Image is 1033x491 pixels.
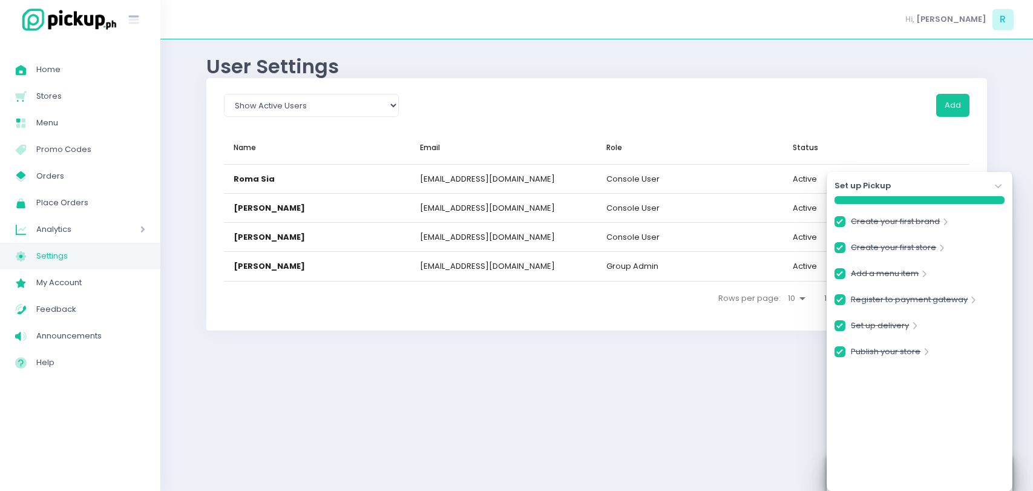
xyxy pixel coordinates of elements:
span: Rows per page: [718,292,781,305]
button: Add [936,94,969,117]
a: Publish your store [851,346,920,362]
span: 1-4 of 4 [824,292,853,305]
a: Create your first brand [851,216,940,232]
div: Roma Sia [234,173,275,185]
select: Rows per page: [783,291,810,306]
span: Promo Codes [36,142,145,157]
div: Name [234,144,256,151]
span: Home [36,62,145,77]
span: console user [606,173,660,185]
div: Active [793,173,817,185]
a: Add a menu item [851,268,919,284]
div: [EMAIL_ADDRESS][DOMAIN_NAME] [420,260,555,272]
div: User Settings [206,54,987,78]
span: Help [36,355,145,371]
div: Active [793,260,817,272]
span: [PERSON_NAME] [916,13,986,25]
a: Set up delivery [851,320,909,336]
div: Email [420,144,440,151]
span: Analytics [36,222,106,237]
span: Place Orders [36,195,145,211]
span: console user [606,231,660,243]
span: My Account [36,275,145,291]
span: Hi, [905,13,914,25]
div: [EMAIL_ADDRESS][DOMAIN_NAME] [420,173,555,185]
span: Stores [36,88,145,104]
div: Active [793,202,817,214]
div: Status [793,144,818,151]
span: Menu [36,115,145,131]
img: logo [15,7,118,33]
span: R [992,9,1014,30]
div: [PERSON_NAME] [234,231,305,243]
div: Role [606,144,622,151]
div: [EMAIL_ADDRESS][DOMAIN_NAME] [420,231,555,243]
span: Feedback [36,302,145,317]
span: console user [606,202,660,214]
a: Create your first store [851,242,936,258]
span: group admin [606,260,658,272]
span: Announcements [36,328,145,344]
a: Register to payment gateway [851,294,968,310]
strong: Set up Pickup [835,180,891,192]
div: [PERSON_NAME] [234,260,305,272]
span: Settings [36,248,145,264]
span: Orders [36,168,145,184]
div: Active [793,231,817,243]
div: [EMAIL_ADDRESS][DOMAIN_NAME] [420,202,555,214]
div: [PERSON_NAME] [234,202,305,214]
